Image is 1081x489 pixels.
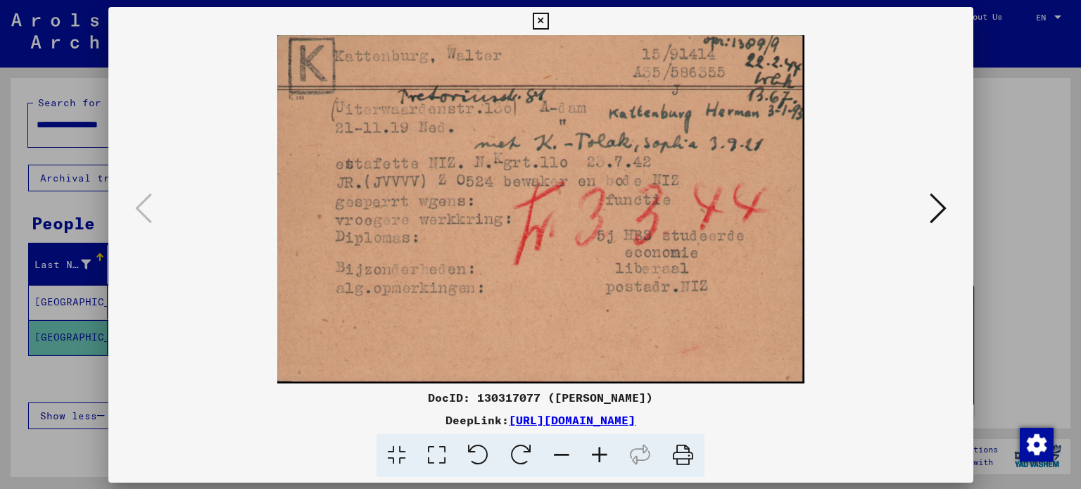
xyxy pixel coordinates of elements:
div: Change consent [1019,427,1053,461]
img: Change consent [1020,428,1054,462]
div: DeepLink: [108,412,973,428]
a: [URL][DOMAIN_NAME] [509,413,636,427]
img: 001.jpg [156,35,925,383]
div: DocID: 130317077 ([PERSON_NAME]) [108,389,973,406]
